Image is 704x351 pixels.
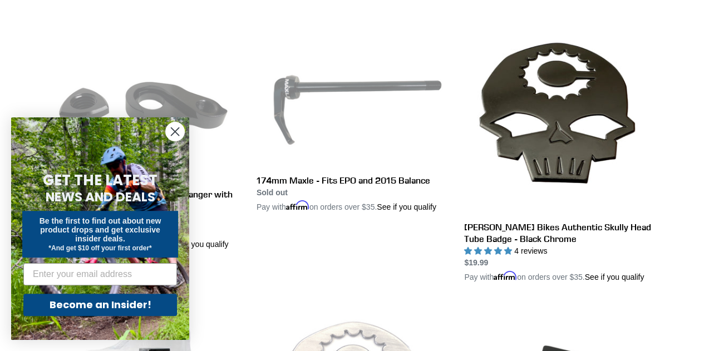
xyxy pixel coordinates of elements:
button: Become an Insider! [23,294,177,316]
span: Be the first to find out about new product drops and get exclusive insider deals. [40,216,161,243]
span: NEWS AND DEALS [46,188,155,206]
input: Enter your email address [23,263,177,285]
span: GET THE LATEST [43,170,157,190]
button: Close dialog [165,122,185,141]
span: *And get $10 off your first order* [48,244,151,252]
